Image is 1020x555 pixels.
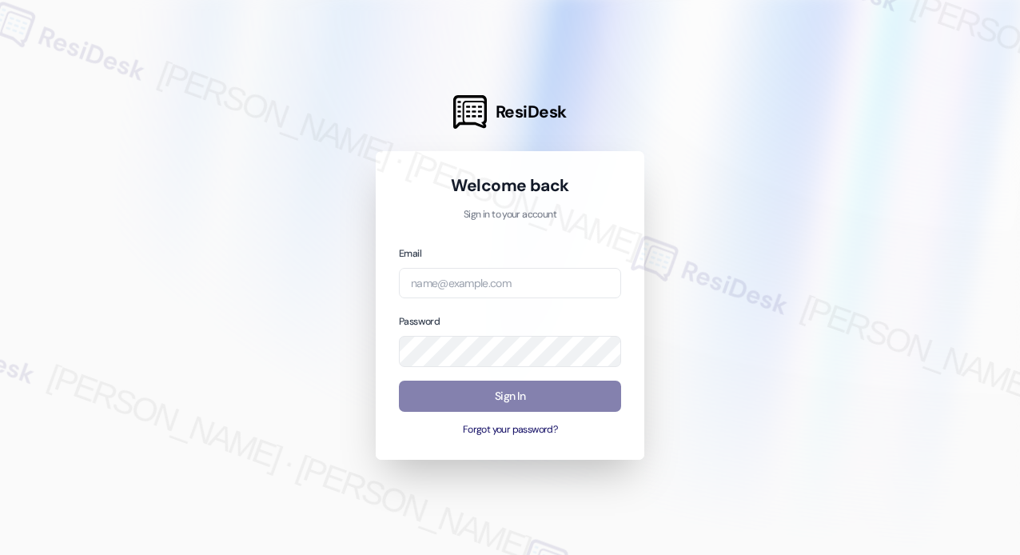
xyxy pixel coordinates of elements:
[399,268,621,299] input: name@example.com
[399,315,440,328] label: Password
[453,95,487,129] img: ResiDesk Logo
[496,101,567,123] span: ResiDesk
[399,174,621,197] h1: Welcome back
[399,423,621,437] button: Forgot your password?
[399,208,621,222] p: Sign in to your account
[399,247,421,260] label: Email
[399,381,621,412] button: Sign In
